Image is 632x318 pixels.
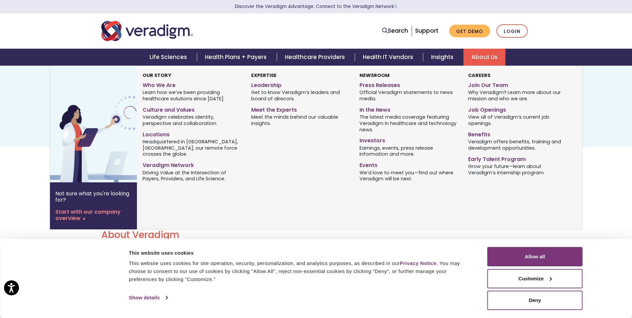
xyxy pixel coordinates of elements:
a: Life Sciences [142,49,197,66]
a: Search [382,26,408,35]
a: Job Openings [468,104,566,114]
strong: Expertise [251,72,277,79]
a: Locations [143,129,241,138]
a: Support [415,27,438,35]
iframe: Drift Chat Widget [504,270,624,310]
span: Driving Value at the Intersection of Payers, Providers, and Life Science. [143,169,241,182]
a: Leadership [251,79,349,89]
a: Login [496,24,528,38]
a: Healthcare Providers [277,49,355,66]
h2: About Veradigm [101,229,531,241]
a: Start with our company overview [55,209,132,221]
a: About Us [463,49,505,66]
span: View all of Veradigm’s current job openings. [468,114,566,127]
button: Allow all [487,247,583,266]
strong: Careers [468,72,490,79]
a: Culture and Values [143,104,241,114]
div: This website uses cookies for site operation, security, personalization, and analytics purposes, ... [129,259,472,283]
a: Investors [359,135,458,144]
a: Discover the Veradigm Advantage: Connect to the Veradigm NetworkLearn More [235,3,397,10]
a: Health Plans + Payers [197,49,277,66]
div: This website uses cookies [129,249,472,257]
span: Headquartered in [GEOGRAPHIC_DATA], [GEOGRAPHIC_DATA], our remote force crosses the globe. [143,138,241,157]
img: Veradigm logo [101,20,193,42]
a: Health IT Vendors [355,49,423,66]
a: Show details [129,293,168,303]
a: Early Talent Program [468,153,566,163]
a: Join Our Team [468,79,566,89]
a: Meet the Experts [251,104,349,114]
span: Why Veradigm? Learn more about our mission and who we are. [468,89,566,102]
span: Official Veradigm statements to news media. [359,89,458,102]
strong: Our Story [143,72,171,79]
span: Get to know Veradigm’s leaders and board of direcors. [251,89,349,102]
a: Veradigm Network [143,159,241,169]
span: The latest media coverage featuring Veradigm in healthcare and technology news. [359,114,458,133]
p: Not sure what you're looking for? [55,190,132,203]
span: Veradigm celebrates identity, perspective and collaboration. [143,114,241,127]
a: In the News [359,104,458,114]
span: Earnings, events, press release information and more. [359,144,458,157]
a: Who We Are [143,79,241,89]
a: Benefits [468,129,566,138]
span: Learn how we’ve been providing healthcare solutions since [DATE]. [143,89,241,102]
button: Customize [487,269,583,288]
img: Vector image of Veradigm’s Story [50,66,157,182]
a: Privacy Notice [400,260,436,266]
button: Deny [487,291,583,310]
span: Veradigm offers benefits, training and development opportunities. [468,138,566,151]
a: Get Demo [449,25,490,38]
a: Events [359,159,458,169]
span: We’d love to meet you—find out where Veradigm will be next. [359,169,458,182]
a: Insights [423,49,463,66]
span: Meet the minds behind our valuable insights. [251,114,349,127]
a: Press Releases [359,79,458,89]
strong: Newsroom [359,72,389,79]
span: Learn More [394,3,397,10]
span: Grow your future—learn about Veradigm’s internship program. [468,163,566,176]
